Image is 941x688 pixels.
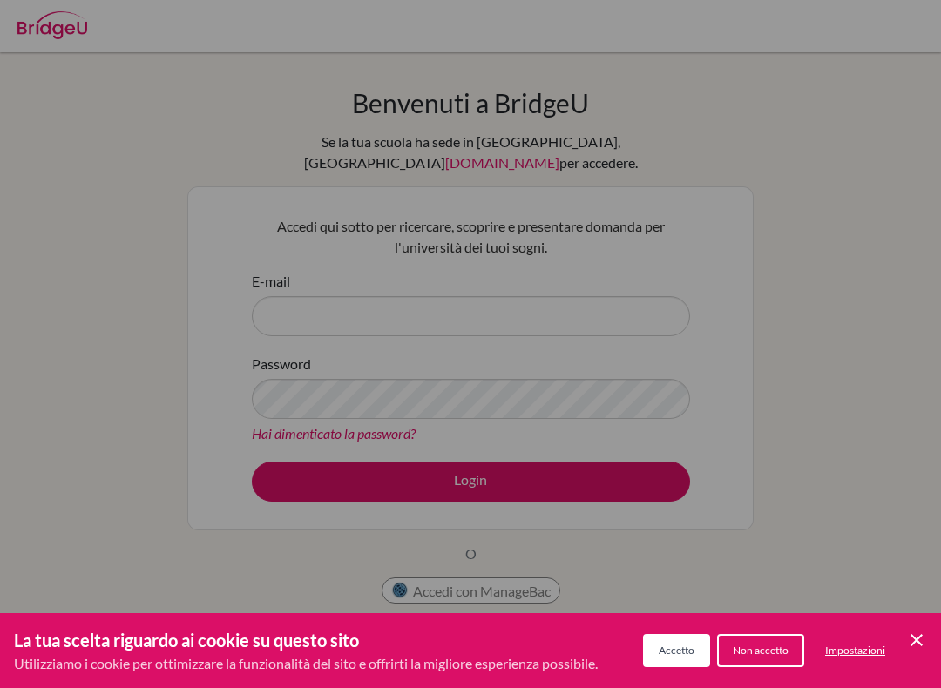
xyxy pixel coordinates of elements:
[717,634,804,667] button: Non accetto
[14,630,359,651] font: La tua scelta riguardo ai cookie su questo sito
[14,655,598,671] font: Utilizziamo i cookie per ottimizzare la funzionalità del sito e offrirti la migliore esperienza p...
[643,634,710,667] button: Accetto
[906,630,927,651] button: Salva e chiudi
[811,636,899,665] button: Impostazioni
[733,644,789,657] font: Non accetto
[825,644,885,657] font: Impostazioni
[659,644,694,657] font: Accetto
